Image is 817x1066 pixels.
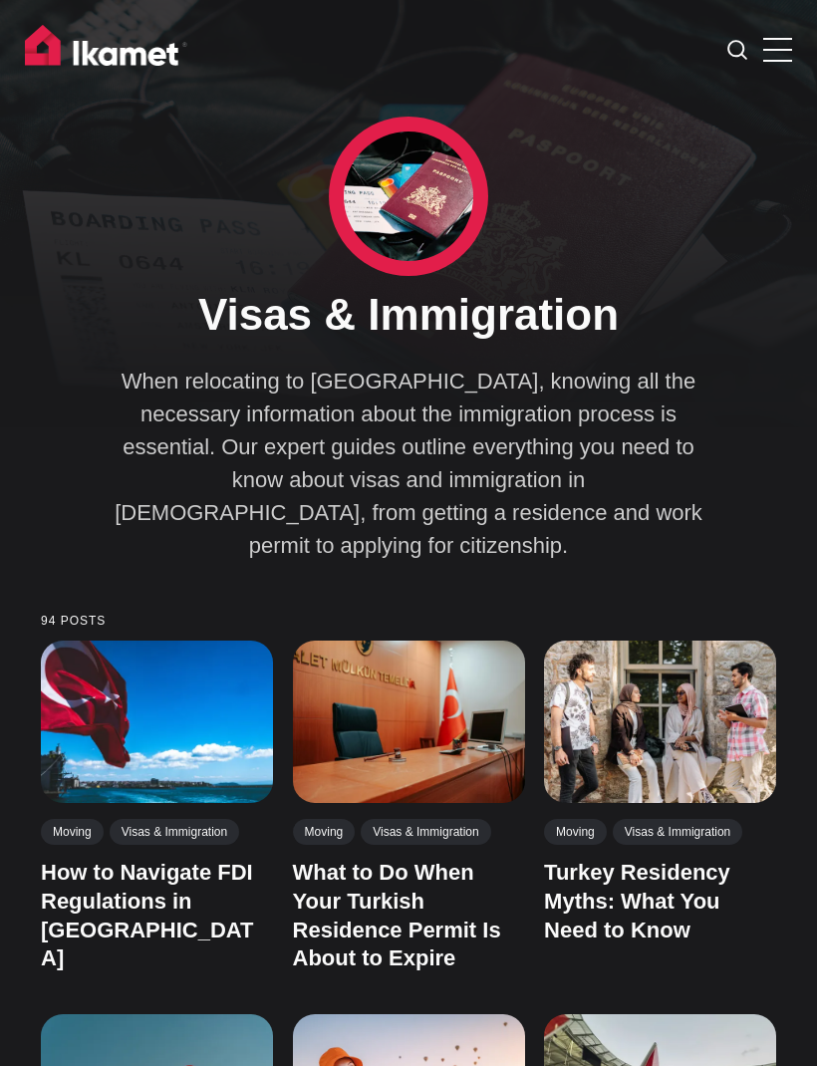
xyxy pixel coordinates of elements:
img: What to Do When Your Turkish Residence Permit Is About to Expire [293,641,525,803]
a: How to Navigate FDI Regulations in [GEOGRAPHIC_DATA] [41,860,254,970]
a: What to Do When Your Turkish Residence Permit Is About to Expire [293,860,501,970]
img: How to Navigate FDI Regulations in Turkey [41,641,273,803]
a: Moving [544,819,607,845]
img: Ikamet home [25,25,188,75]
a: Turkey Residency Myths: What You Need to Know [544,860,730,941]
a: Moving [41,819,104,845]
p: When relocating to [GEOGRAPHIC_DATA], knowing all the necessary information about the immigration... [110,365,707,562]
a: Visas & Immigration [110,819,239,845]
small: 94 posts [41,615,776,628]
h1: Visas & Immigration [110,289,707,342]
img: Visas & Immigration [344,132,473,261]
a: Visas & Immigration [613,819,742,845]
a: Moving [293,819,356,845]
a: Visas & Immigration [361,819,490,845]
img: Turkey Residency Myths: What You Need to Know [544,641,776,803]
